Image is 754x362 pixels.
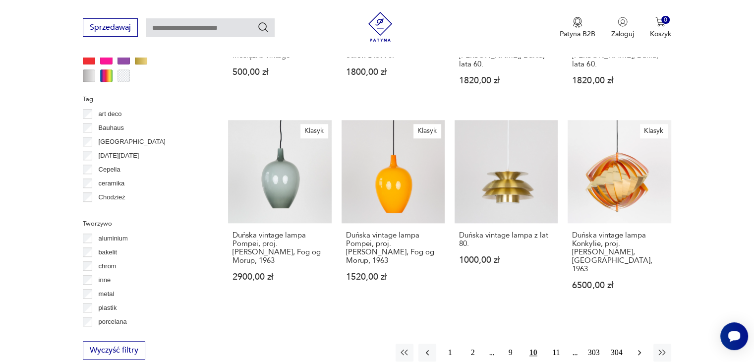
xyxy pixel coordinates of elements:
p: 500,00 zł [232,68,327,76]
button: 304 [608,344,626,362]
h3: Lampa stołowa, mosiężna, odlew z lat 70. [346,43,440,60]
p: 2900,00 zł [232,273,327,281]
a: KlasykDuńska vintage lampa Pompei, proj. Jo Hammerborg, Fog og Morup, 1963Duńska vintage lampa Po... [342,120,445,309]
p: chrom [99,261,116,272]
p: Ćmielów [99,206,123,217]
button: 11 [547,344,565,362]
div: 0 [661,16,670,24]
p: 1800,00 zł [346,68,440,76]
p: bakelit [99,247,117,258]
p: Bauhaus [99,122,124,133]
p: aluminium [99,233,128,244]
a: Sprzedawaj [83,25,138,32]
a: KlasykDuńska vintage lampa Konkylie, proj. Louis Weisdorf, Lyfa, 1963Duńska vintage lampa Konkyli... [568,120,671,309]
p: 1520,00 zł [346,273,440,281]
p: Koszyk [650,29,671,39]
img: Ikona medalu [573,17,582,28]
p: porcelana [99,316,127,327]
p: art deco [99,109,122,120]
h3: Duńska vintage lampa Konkylie, proj. [PERSON_NAME], [GEOGRAPHIC_DATA], 1963 [572,231,666,273]
h3: Para kinkietów, proj. [PERSON_NAME], Dania, lata 60. [572,43,666,68]
p: Zaloguj [611,29,634,39]
button: 0Koszyk [650,17,671,39]
p: ceramika [99,178,125,189]
p: Cepelia [99,164,120,175]
p: inne [99,275,111,286]
p: metal [99,289,115,300]
h3: Duńska vintage lampa z lat 80. [459,231,553,248]
h3: Duńska vintage lampa Pompei, proj. [PERSON_NAME], Fog og Morup, 1963 [232,231,327,265]
iframe: Smartsupp widget button [720,322,748,350]
p: [DATE][DATE] [99,150,139,161]
p: Chodzież [99,192,125,203]
button: Sprzedawaj [83,18,138,37]
button: Zaloguj [611,17,634,39]
p: plastik [99,302,117,313]
img: Patyna - sklep z meblami i dekoracjami vintage [365,12,395,42]
button: 303 [585,344,603,362]
p: Tworzywo [83,218,204,229]
a: Duńska vintage lampa z lat 80.Duńska vintage lampa z lat 80.1000,00 zł [455,120,558,309]
img: Ikonka użytkownika [618,17,628,27]
a: KlasykDuńska vintage lampa Pompei, proj. Jo Hammerborg, Fog og Morup, 1963Duńska vintage lampa Po... [228,120,331,309]
p: 6500,00 zł [572,281,666,290]
p: 1000,00 zł [459,256,553,264]
h3: Para kinkietów, proj. [PERSON_NAME], Dania, lata 60. [459,43,553,68]
button: Wyczyść filtry [83,341,145,360]
h3: Lampka stołowa, biurowa mosiężna vintage [232,43,327,60]
h3: Duńska vintage lampa Pompei, proj. [PERSON_NAME], Fog og Morup, 1963 [346,231,440,265]
p: Tag [83,94,204,105]
button: 10 [524,344,542,362]
button: 9 [502,344,520,362]
p: 1820,00 zł [459,76,553,85]
button: 1 [441,344,459,362]
img: Ikona koszyka [655,17,665,27]
a: Ikona medaluPatyna B2B [560,17,595,39]
p: Patyna B2B [560,29,595,39]
p: 1820,00 zł [572,76,666,85]
button: Patyna B2B [560,17,595,39]
button: 2 [464,344,482,362]
p: [GEOGRAPHIC_DATA] [99,136,166,147]
button: Szukaj [257,21,269,33]
p: porcelit [99,330,119,341]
